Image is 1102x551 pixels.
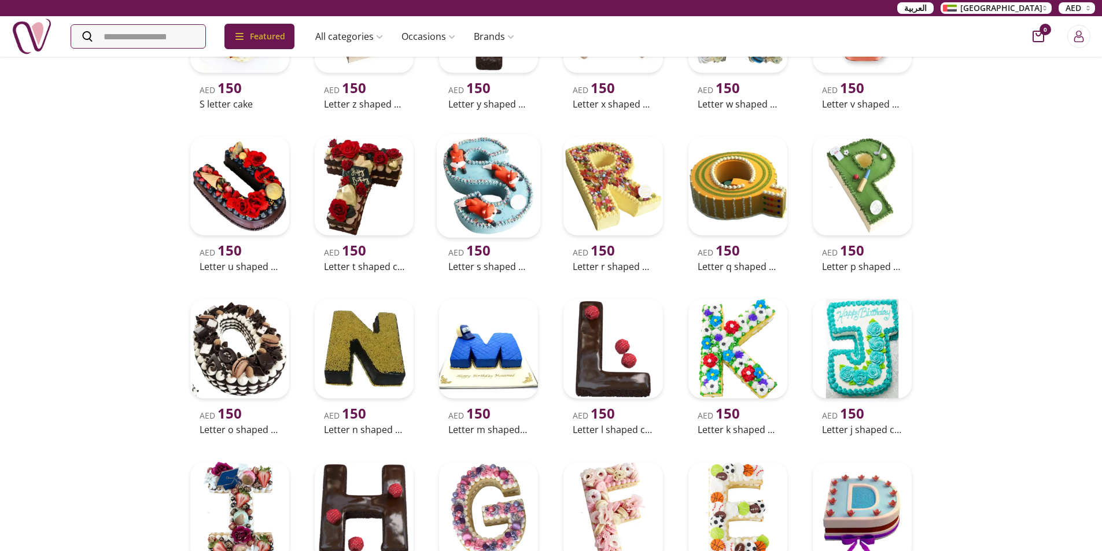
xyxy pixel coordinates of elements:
[716,241,740,260] span: 150
[698,410,740,421] span: AED
[310,294,418,438] a: uae-gifts-Letter N Shaped CakeAED 150Letter n shaped cake
[808,294,916,438] a: uae-gifts-Letter J Shaped CakeAED 150Letter j shaped cake
[466,78,491,97] span: 150
[813,136,912,235] img: uae-gifts-Letter P Shaped Cake
[840,241,864,260] span: 150
[448,84,491,95] span: AED
[218,241,242,260] span: 150
[573,410,615,421] span: AED
[684,294,792,438] a: uae-gifts-Letter K Shaped CakeAED 150Letter k shaped cake
[448,247,491,258] span: AED
[559,132,667,276] a: uae-gifts-Letter R Shaped CakeAED 150Letter r shaped cake
[434,132,543,276] a: uae-gifts-Letter S Shaped CakeAED 150Letter s shaped cake
[698,260,778,273] h2: Letter q shaped cake
[190,299,289,398] img: uae-gifts-Letter O Shaped Cake
[813,299,912,398] img: uae-gifts-Letter J Shaped Cake
[448,423,529,437] h2: Letter m shaped cake
[822,423,902,437] h2: Letter j shaped cake
[559,294,667,438] a: uae-gifts-Letter L Shaped CakeAED 150Letter l shaped cake
[822,84,864,95] span: AED
[448,97,529,111] h2: Letter y shaped cake
[960,2,1042,14] span: [GEOGRAPHIC_DATA]
[573,97,653,111] h2: Letter x shaped cake
[324,260,404,273] h2: Letter t shaped cake
[573,260,653,273] h2: Letter r shaped cake
[688,299,787,398] img: uae-gifts-Letter K Shaped Cake
[716,404,740,423] span: 150
[465,25,524,48] a: Brands
[186,132,294,276] a: uae-gifts-Letter U Shaped CakeAED 150Letter u shaped cake
[224,24,294,49] div: Featured
[200,84,242,95] span: AED
[342,241,366,260] span: 150
[1067,25,1090,48] button: Login
[563,136,662,235] img: uae-gifts-Letter R Shaped Cake
[324,410,366,421] span: AED
[71,25,205,48] input: Search
[200,410,242,421] span: AED
[200,260,280,273] h2: Letter u shaped cake
[822,247,864,258] span: AED
[904,2,927,14] span: العربية
[324,97,404,111] h2: Letter z shaped cake
[315,299,414,398] img: uae-gifts-Letter N Shaped Cake
[434,294,543,438] a: uae-gifts-Letter M Shaped CakeAED 150Letter m shaped cake
[466,241,491,260] span: 150
[1059,2,1095,14] button: AED
[591,241,615,260] span: 150
[324,423,404,437] h2: Letter n shaped cake
[218,78,242,97] span: 150
[315,136,414,235] img: uae-gifts-Letter T Shaped Cake
[698,423,778,437] h2: Letter k shaped cake
[437,134,541,238] img: uae-gifts-Letter S Shaped Cake
[688,136,787,235] img: uae-gifts-Letter Q Shaped Cake
[1040,24,1051,35] span: 0
[218,404,242,423] span: 150
[840,404,864,423] span: 150
[200,97,280,111] h2: S letter cake
[200,247,242,258] span: AED
[439,299,538,398] img: uae-gifts-Letter M Shaped Cake
[698,247,740,258] span: AED
[1066,2,1081,14] span: AED
[822,410,864,421] span: AED
[466,404,491,423] span: 150
[563,299,662,398] img: uae-gifts-Letter L Shaped Cake
[573,423,653,437] h2: Letter l shaped cake
[200,423,280,437] h2: Letter o shaped cake
[448,260,529,273] h2: Letter s shaped cake
[591,78,615,97] span: 150
[822,260,902,273] h2: Letter p shaped cake
[324,84,366,95] span: AED
[448,410,491,421] span: AED
[342,404,366,423] span: 150
[808,132,916,276] a: uae-gifts-Letter P Shaped CakeAED 150Letter p shaped cake
[573,247,615,258] span: AED
[392,25,465,48] a: Occasions
[324,247,366,258] span: AED
[1033,31,1044,42] button: cart-button
[186,294,294,438] a: uae-gifts-Letter O Shaped CakeAED 150Letter o shaped cake
[698,84,740,95] span: AED
[840,78,864,97] span: 150
[943,5,957,12] img: Arabic_dztd3n.png
[822,97,902,111] h2: Letter v shaped cake
[310,132,418,276] a: uae-gifts-Letter T Shaped CakeAED 150Letter t shaped cake
[12,16,52,57] img: Nigwa-uae-gifts
[190,136,289,235] img: uae-gifts-Letter U Shaped Cake
[684,132,792,276] a: uae-gifts-Letter Q Shaped CakeAED 150Letter q shaped cake
[573,84,615,95] span: AED
[591,404,615,423] span: 150
[342,78,366,97] span: 150
[698,97,778,111] h2: Letter w shaped cake
[941,2,1052,14] button: [GEOGRAPHIC_DATA]
[716,78,740,97] span: 150
[306,25,392,48] a: All categories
